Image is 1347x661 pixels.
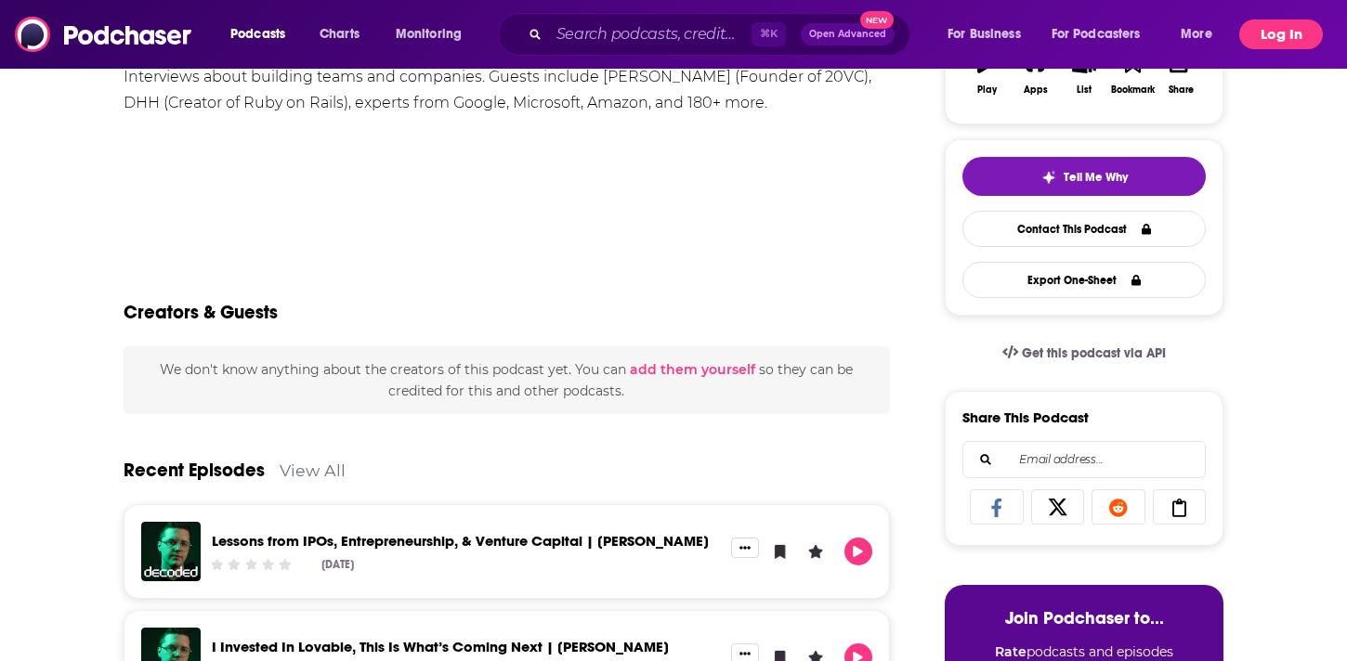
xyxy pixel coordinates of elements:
div: Play [977,84,997,96]
span: New [860,11,894,29]
img: Lessons from IPOs, Entrepreneurship, & Venture Capital | Ben Narasin [141,522,201,581]
a: Share on X/Twitter [1031,489,1085,525]
div: Community Rating: 0 out of 5 [209,557,294,571]
span: Charts [320,21,360,47]
a: Lessons from IPOs, Entrepreneurship, & Venture Capital | Ben Narasin [212,532,709,550]
a: Copy Link [1153,489,1207,525]
span: Podcasts [230,21,285,47]
h3: Join Podchaser to... [963,607,1205,629]
button: Apps [1011,40,1059,107]
span: For Business [948,21,1021,47]
a: I Invested In Lovable, This Is What’s Coming Next | Maria Palma [212,638,669,655]
a: Share on Reddit [1092,489,1145,525]
button: add them yourself [630,362,755,377]
button: open menu [383,19,486,49]
button: open menu [1168,19,1236,49]
a: Contact This Podcast [962,211,1206,247]
span: For Podcasters [1052,21,1141,47]
button: Bookmark [1108,40,1157,107]
a: Charts [307,19,371,49]
a: Recent Episodes [124,459,265,482]
button: Log In [1239,19,1323,49]
button: open menu [217,19,309,49]
span: ⌘ K [752,22,786,46]
a: Get this podcast via API [987,330,1181,376]
button: Show More Button [731,538,759,558]
span: Get this podcast via API [1022,345,1166,361]
div: Search podcasts, credits, & more... [516,13,928,56]
li: podcasts and episodes [963,643,1205,660]
h2: Creators & Guests [124,301,278,324]
span: Monitoring [396,21,462,47]
div: Search followers [962,441,1206,478]
div: List [1077,84,1092,96]
span: More [1181,21,1212,47]
div: Apps [1024,84,1048,96]
button: Open AdvancedNew [801,23,895,45]
button: Share [1157,40,1206,107]
button: Play [962,40,1011,107]
button: List [1060,40,1108,107]
span: Open Advanced [809,30,886,39]
strong: Rate [995,643,1027,660]
span: Tell Me Why [1064,170,1128,185]
div: Bookmark [1111,84,1155,96]
input: Search podcasts, credits, & more... [549,19,752,49]
button: Export One-Sheet [962,262,1206,298]
div: Share [1169,84,1194,96]
button: tell me why sparkleTell Me Why [962,157,1206,196]
button: open menu [935,19,1044,49]
div: [DATE] [321,558,354,571]
button: Play [844,538,872,565]
a: Share on Facebook [970,489,1024,525]
h3: Share This Podcast [962,408,1089,426]
button: open menu [1040,19,1168,49]
a: View All [280,460,346,480]
button: Leave a Rating [802,538,830,565]
input: Email address... [978,442,1190,477]
div: Interviews about building teams and companies. Guests include [PERSON_NAME] (Founder of 20VC), DH... [124,64,890,116]
img: tell me why sparkle [1041,170,1056,185]
button: Bookmark Episode [766,538,794,565]
span: We don't know anything about the creators of this podcast yet . You can so they can be credited f... [160,361,853,398]
img: Podchaser - Follow, Share and Rate Podcasts [15,17,193,52]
